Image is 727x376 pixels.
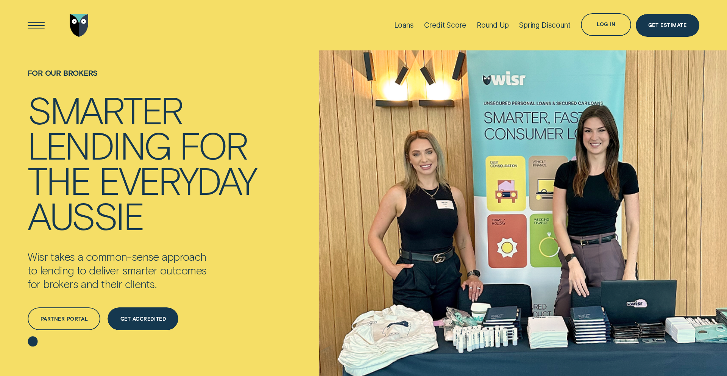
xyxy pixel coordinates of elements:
div: everyday [99,162,256,197]
p: Wisr takes a common-sense approach to lending to deliver smarter outcomes for brokers and their c... [28,250,246,291]
h1: For Our Brokers [28,69,256,92]
div: for [179,127,247,162]
div: Spring Discount [519,21,570,30]
button: Log in [581,13,631,36]
a: Get Accredited [108,307,178,330]
div: Smarter [28,92,183,127]
div: Loans [394,21,414,30]
div: the [28,162,90,197]
div: lending [28,127,171,162]
img: Wisr [70,14,89,37]
div: Credit Score [424,21,466,30]
a: Partner Portal [28,307,100,330]
h4: Smarter lending for the everyday Aussie [28,92,256,233]
button: Open Menu [25,14,48,37]
a: Get Estimate [636,14,699,37]
div: Round Up [477,21,509,30]
div: Aussie [28,197,143,233]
